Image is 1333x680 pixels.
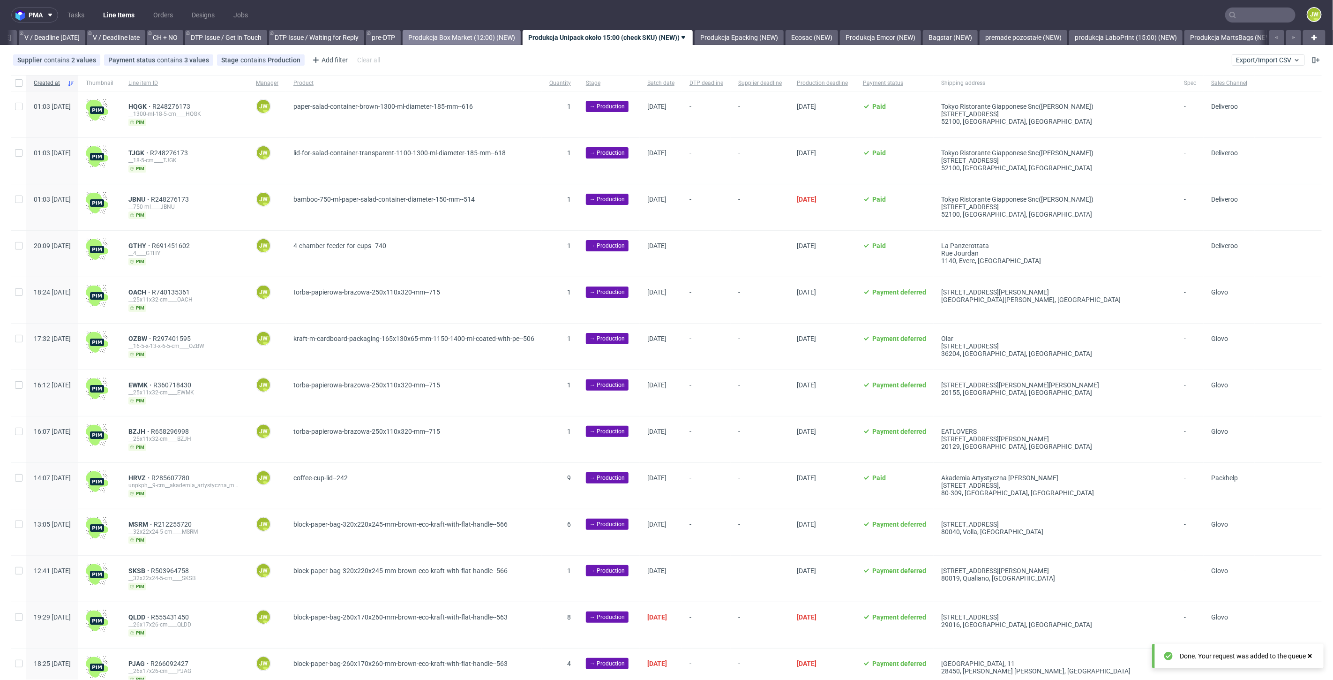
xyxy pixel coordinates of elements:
[797,521,816,528] span: [DATE]
[840,30,921,45] a: Produkcja Emcor (NEW)
[941,110,1169,118] div: [STREET_ADDRESS]
[34,79,63,87] span: Created at
[128,212,146,219] span: pim
[152,103,192,110] a: R248276173
[128,490,146,498] span: pim
[128,110,241,118] div: __1300-ml-18-5-cm____HQGK
[590,427,625,436] span: → Production
[1236,56,1301,64] span: Export/Import CSV
[17,56,44,64] span: Supplier
[152,288,192,296] a: R740135361
[567,242,571,249] span: 1
[86,656,108,679] img: wHgJFi1I6lmhQAAAABJRU5ErkJggg==
[872,474,886,482] span: Paid
[590,102,625,111] span: → Production
[153,335,193,342] span: R297401595
[128,482,241,489] div: unpkph__9-cm__akademia_artystyczna_magdalena_nitka__HRVZ
[128,342,241,350] div: __16-5-x-13-x-6-5-cm____OZBW
[872,567,926,574] span: Payment deferred
[590,381,625,389] span: → Production
[86,331,108,354] img: wHgJFi1I6lmhQAAAABJRU5ErkJggg==
[151,428,191,435] a: R658296998
[590,149,625,157] span: → Production
[590,474,625,482] span: → Production
[1211,428,1228,435] span: Glovo
[86,517,108,539] img: wHgJFi1I6lmhQAAAABJRU5ErkJggg==
[128,242,152,249] span: GTHY
[786,30,838,45] a: Ecosac (NEW)
[567,381,571,389] span: 1
[11,8,58,23] button: pma
[157,56,184,64] span: contains
[689,79,723,87] span: DTP deadline
[941,567,1169,574] div: [STREET_ADDRESS][PERSON_NAME]
[293,474,348,482] span: coffee-cup-lid--242
[647,381,666,389] span: [DATE]
[34,149,71,157] span: 01:03 [DATE]
[86,563,108,586] img: wHgJFi1I6lmhQAAAABJRU5ErkJggg==
[1211,79,1247,87] span: Sales Channel
[941,521,1169,528] div: [STREET_ADDRESS]
[86,285,108,307] img: wHgJFi1I6lmhQAAAABJRU5ErkJggg==
[941,203,1169,211] div: [STREET_ADDRESS]
[1211,381,1228,389] span: Glovo
[689,149,723,173] span: -
[293,428,440,435] span: torba-papierowa-brazowa-250x110x320-mm--715
[647,242,666,249] span: [DATE]
[1211,335,1228,342] span: Glovo
[293,288,440,296] span: torba-papierowa-brazowa-250x110x320-mm--715
[567,103,571,110] span: 1
[128,536,146,544] span: pim
[34,428,71,435] span: 16:07 [DATE]
[86,79,113,87] span: Thumbnail
[797,242,816,249] span: [DATE]
[34,381,71,389] span: 16:12 [DATE]
[689,335,723,358] span: -
[1211,196,1238,203] span: Deliveroo
[128,521,154,528] a: MSRM
[941,350,1169,357] div: 36204, [GEOGRAPHIC_DATA] , [GEOGRAPHIC_DATA]
[647,567,666,574] span: [DATE]
[689,428,723,451] span: -
[689,567,723,590] span: -
[257,564,270,577] figcaption: JW
[797,428,816,435] span: [DATE]
[184,56,209,64] div: 3 values
[147,30,183,45] a: CH + NO
[128,444,146,451] span: pim
[689,474,723,498] span: -
[1211,149,1238,157] span: Deliveroo
[128,574,241,582] div: __32x22x24-5-cm____SKSB
[154,521,194,528] span: R212255720
[1184,30,1279,45] a: Produkcja MartsBags (NEW)
[148,8,179,23] a: Orders
[1184,288,1196,312] span: -
[34,103,71,110] span: 01:03 [DATE]
[872,149,886,157] span: Paid
[1184,521,1196,544] span: -
[872,335,926,342] span: Payment deferred
[151,613,191,621] a: R555431450
[86,424,108,446] img: wHgJFi1I6lmhQAAAABJRU5ErkJggg==
[689,521,723,544] span: -
[153,381,193,389] span: R360718430
[567,428,571,435] span: 1
[1184,103,1196,126] span: -
[128,583,146,590] span: pim
[738,381,782,405] span: -
[689,196,723,219] span: -
[151,474,191,482] a: R285607780
[128,660,150,667] a: PJAG
[590,567,625,575] span: → Production
[128,613,151,621] a: QLDD
[150,660,190,667] span: R266092427
[738,428,782,451] span: -
[293,567,508,574] span: block-paper-bag-320x220x245-mm-brown-eco-kraft-with-flat-handle--566
[151,567,191,574] a: R503964758
[150,149,190,157] a: R248276173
